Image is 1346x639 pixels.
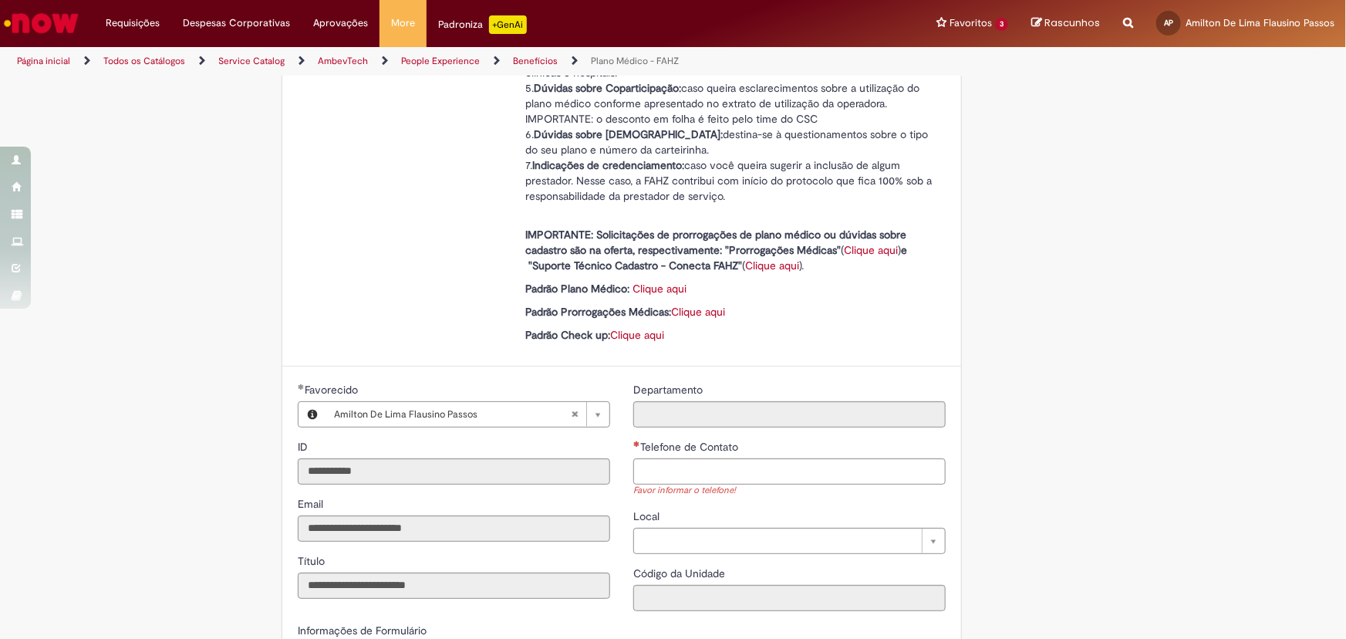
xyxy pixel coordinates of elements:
[106,15,160,31] span: Requisições
[305,383,361,397] span: Necessários - Favorecido
[1031,16,1100,31] a: Rascunhos
[534,81,681,95] strong: Dúvidas sobre Coparticipação:
[633,382,706,397] label: Somente leitura - Departamento
[525,243,907,272] strong: e "Suporte Técnico Cadastro - Conecta FAHZ"
[298,553,328,569] label: Somente leitura - Título
[298,497,326,511] span: Somente leitura - Email
[298,384,305,390] span: Obrigatório Preenchido
[525,228,906,257] strong: IMPORTANTE: Solicitações de prorrogações de plano médico ou dúvidas sobre cadastro são na oferta,...
[532,158,684,172] strong: Indicações de credenciamento:
[438,15,527,34] div: Padroniza
[183,15,290,31] span: Despesas Corporativas
[525,328,610,342] strong: Padrão Check up:
[326,402,609,427] a: Amilton De Lima Flausino PassosLimpar campo Favorecido
[298,496,326,512] label: Somente leitura - Email
[633,566,728,581] label: Somente leitura - Código da Unidade
[633,401,946,428] input: Departamento
[298,439,311,455] label: Somente leitura - ID
[2,8,81,39] img: ServiceNow
[1186,16,1334,29] span: Amilton De Lima Flausino Passos
[298,458,610,485] input: ID
[633,485,946,498] div: Favor informar o telefone!
[633,282,686,296] a: Clique aqui
[218,55,285,67] a: Service Catalog
[610,328,664,342] a: Clique aqui
[525,282,629,296] strong: Padrão Plano Médico:
[334,402,571,427] span: Amilton De Lima Flausino Passos
[995,18,1008,31] span: 3
[950,15,992,31] span: Favoritos
[633,509,663,523] span: Local
[299,402,326,427] button: Favorecido, Visualizar este registro Amilton De Lima Flausino Passos
[513,55,558,67] a: Benefícios
[525,305,671,319] strong: Padrão Prorrogações Médicas:
[525,211,934,273] p: ( ) ( ).
[591,55,679,67] a: Plano Médico - FAHZ
[103,55,185,67] a: Todos os Catálogos
[12,47,886,76] ul: Trilhas de página
[534,127,723,141] strong: Dúvidas sobre [DEMOGRAPHIC_DATA]:
[313,15,368,31] span: Aprovações
[1164,18,1173,28] span: AP
[298,516,610,542] input: Email
[633,528,946,554] a: Limpar campo Local
[489,15,527,34] p: +GenAi
[401,55,480,67] a: People Experience
[298,624,427,637] label: Informações de Formulário
[391,15,415,31] span: More
[640,440,741,454] span: Telefone de Contato
[1044,15,1100,30] span: Rascunhos
[318,55,368,67] a: AmbevTech
[563,402,586,427] abbr: Limpar campo Favorecido
[298,573,610,599] input: Título
[633,383,706,397] span: Somente leitura - Departamento
[633,441,640,447] span: Necessários
[298,440,311,454] span: Somente leitura - ID
[17,55,70,67] a: Página inicial
[633,585,946,611] input: Código da Unidade
[745,259,799,272] a: Clique aqui
[844,243,898,257] a: Clique aqui
[671,305,725,319] a: Clique aqui
[633,458,946,485] input: Telefone de Contato
[633,566,728,580] span: Somente leitura - Código da Unidade
[298,554,328,568] span: Somente leitura - Título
